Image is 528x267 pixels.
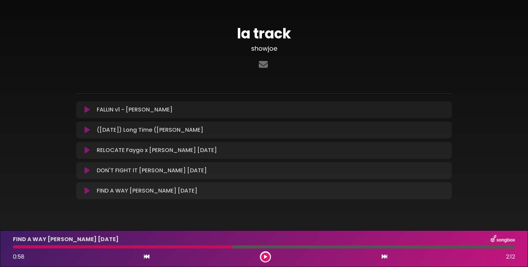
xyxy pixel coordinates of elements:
[97,126,203,134] p: ([DATE]) Long Time ([PERSON_NAME]
[76,25,452,42] h1: la track
[97,106,173,114] p: FALLIN v1 - [PERSON_NAME]
[97,187,197,195] p: FIND A WAY [PERSON_NAME] [DATE]
[97,146,217,154] p: RELOCATE Faygo x [PERSON_NAME] [DATE]
[76,45,452,52] h3: showjoe
[97,166,207,175] p: DON'T FIGHT IT [PERSON_NAME] [DATE]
